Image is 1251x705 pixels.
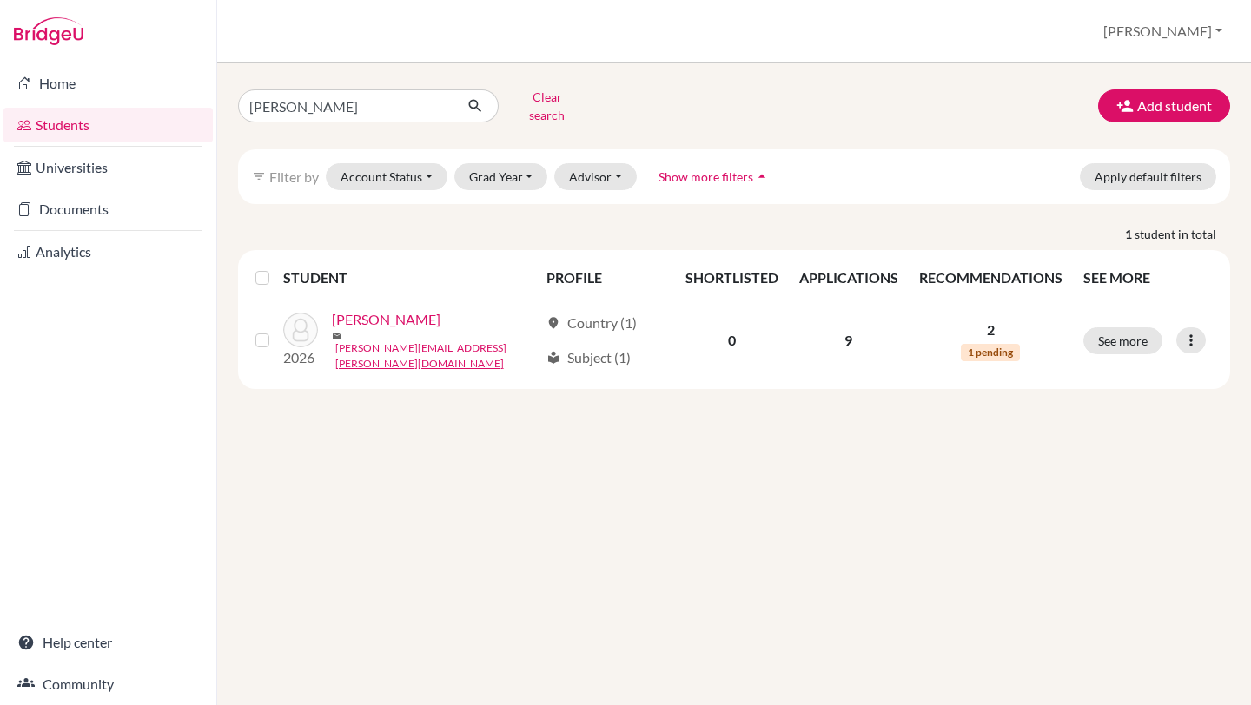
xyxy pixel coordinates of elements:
[546,347,631,368] div: Subject (1)
[554,163,637,190] button: Advisor
[1135,225,1230,243] span: student in total
[335,340,539,372] a: [PERSON_NAME][EMAIL_ADDRESS][PERSON_NAME][DOMAIN_NAME]
[326,163,447,190] button: Account Status
[659,169,753,184] span: Show more filters
[909,257,1073,299] th: RECOMMENDATIONS
[283,313,318,347] img: Guerrero, Daniel
[1098,89,1230,122] button: Add student
[252,169,266,183] i: filter_list
[536,257,675,299] th: PROFILE
[753,168,771,185] i: arrow_drop_up
[283,257,536,299] th: STUDENT
[238,89,453,122] input: Find student by name...
[675,299,789,382] td: 0
[1125,225,1135,243] strong: 1
[14,17,83,45] img: Bridge-U
[3,667,213,702] a: Community
[675,257,789,299] th: SHORTLISTED
[1083,327,1162,354] button: See more
[3,108,213,142] a: Students
[3,625,213,660] a: Help center
[332,331,342,341] span: mail
[961,344,1020,361] span: 1 pending
[3,66,213,101] a: Home
[1095,15,1230,48] button: [PERSON_NAME]
[546,313,637,333] div: Country (1)
[789,299,909,382] td: 9
[3,192,213,227] a: Documents
[546,316,560,330] span: location_on
[546,351,560,365] span: local_library
[644,163,785,190] button: Show more filtersarrow_drop_up
[3,234,213,269] a: Analytics
[454,163,548,190] button: Grad Year
[3,150,213,185] a: Universities
[919,320,1062,340] p: 2
[1073,257,1223,299] th: SEE MORE
[499,83,595,128] button: Clear search
[269,168,319,185] span: Filter by
[332,309,440,330] a: [PERSON_NAME]
[1080,163,1216,190] button: Apply default filters
[283,347,318,368] p: 2026
[789,257,909,299] th: APPLICATIONS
